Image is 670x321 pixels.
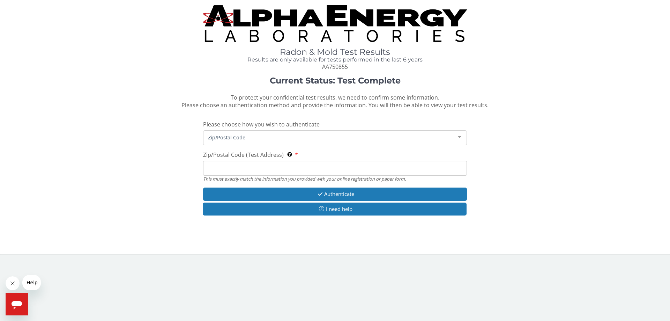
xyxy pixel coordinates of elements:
[203,176,467,182] div: This must exactly match the information you provided with your online registration or paper form.
[22,275,41,290] iframe: Message from company
[203,57,467,63] h4: Results are only available for tests performed in the last 6 years
[6,276,20,290] iframe: Close message
[322,63,348,71] span: AA750855
[270,75,401,86] strong: Current Status: Test Complete
[6,293,28,315] iframe: Button to launch messaging window
[181,94,489,109] span: To protect your confidential test results, we need to confirm some information. Please choose an ...
[206,133,453,141] span: Zip/Postal Code
[203,188,467,200] button: Authenticate
[203,48,467,57] h1: Radon & Mold Test Results
[203,203,467,216] button: I need help
[203,121,320,128] span: Please choose how you wish to authenticate
[203,5,467,42] img: TightCrop.jpg
[203,151,284,159] span: Zip/Postal Code (Test Address)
